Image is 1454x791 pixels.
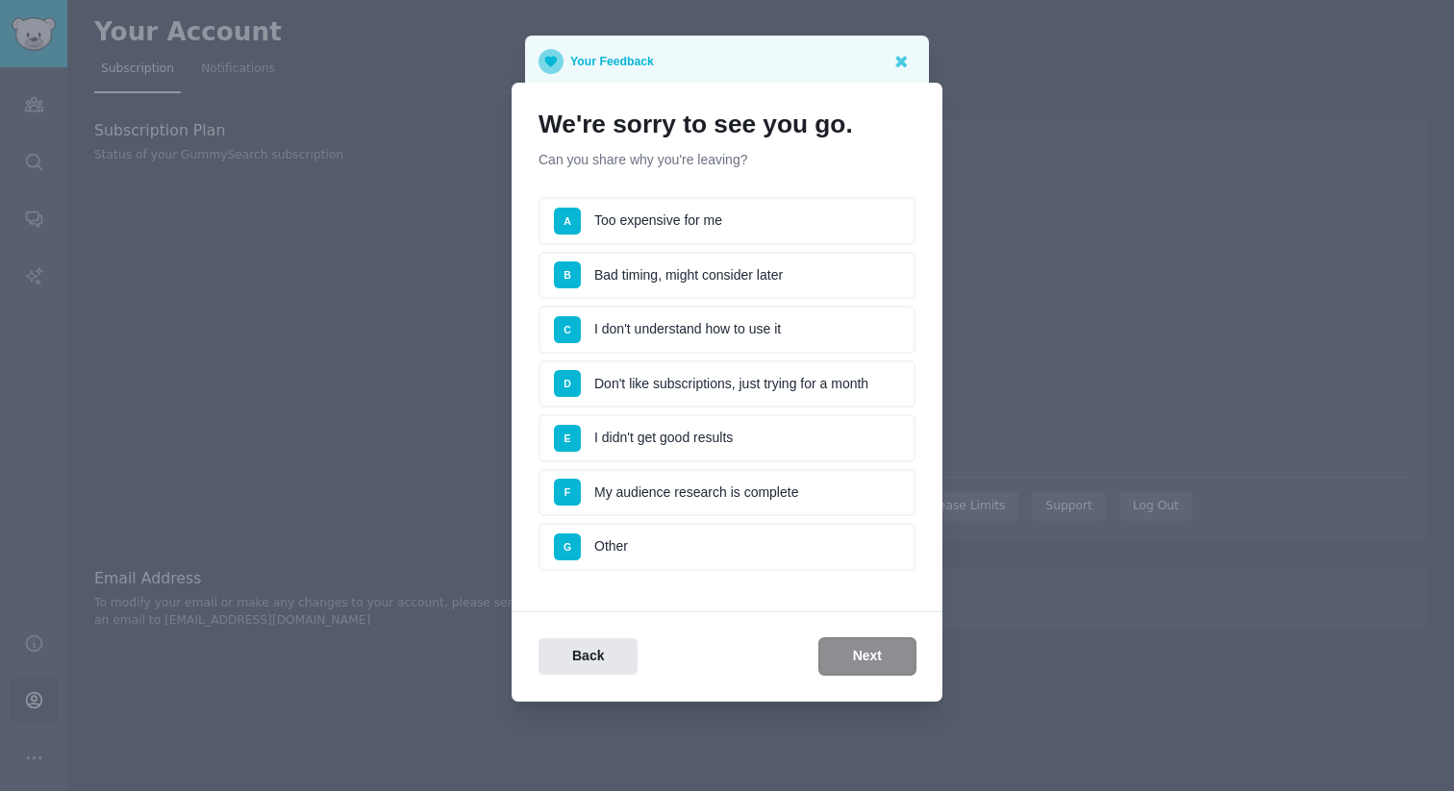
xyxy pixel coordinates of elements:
[564,269,571,281] span: B
[564,486,570,498] span: F
[539,150,915,170] p: Can you share why you're leaving?
[564,215,571,227] span: A
[539,638,638,676] button: Back
[564,324,571,335] span: C
[539,110,915,140] h1: We're sorry to see you go.
[564,378,571,389] span: D
[564,541,571,553] span: G
[570,49,654,74] p: Your Feedback
[564,433,570,444] span: E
